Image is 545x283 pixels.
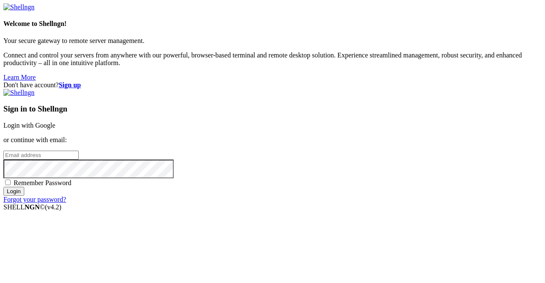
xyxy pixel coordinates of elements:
img: Shellngn [3,3,34,11]
p: Your secure gateway to remote server management. [3,37,542,45]
span: SHELL © [3,203,61,211]
a: Learn More [3,74,36,81]
input: Email address [3,151,79,160]
span: Remember Password [14,179,72,186]
p: or continue with email: [3,136,542,144]
div: Don't have account? [3,81,542,89]
h4: Welcome to Shellngn! [3,20,542,28]
b: NGN [25,203,40,211]
input: Remember Password [5,180,11,185]
p: Connect and control your servers from anywhere with our powerful, browser-based terminal and remo... [3,51,542,67]
a: Forgot your password? [3,196,66,203]
span: 4.2.0 [45,203,62,211]
input: Login [3,187,24,196]
h3: Sign in to Shellngn [3,104,542,114]
a: Sign up [59,81,81,89]
img: Shellngn [3,89,34,97]
a: Login with Google [3,122,55,129]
